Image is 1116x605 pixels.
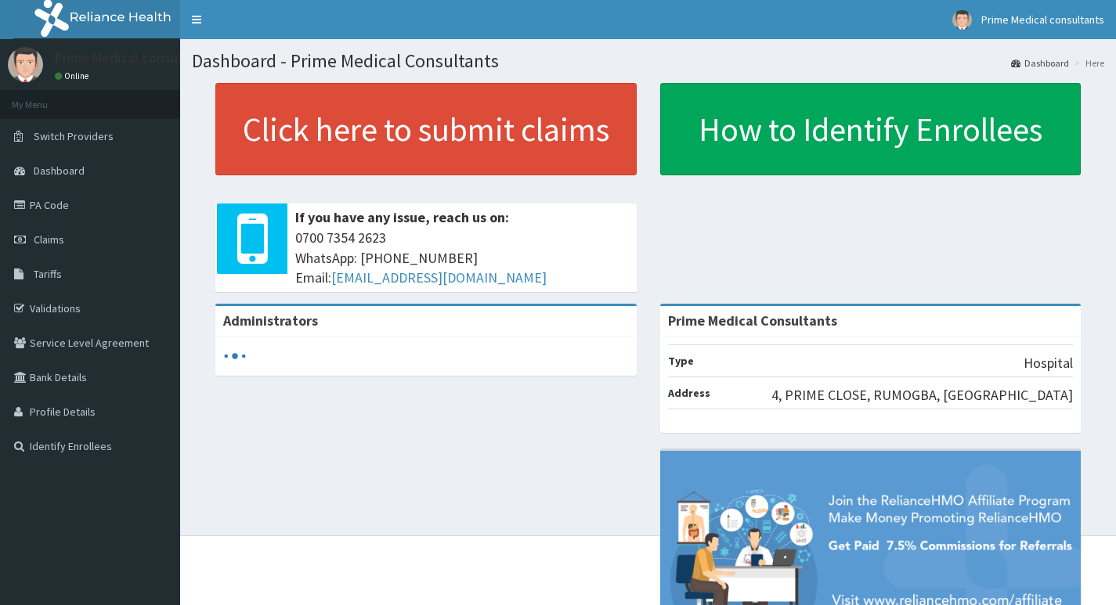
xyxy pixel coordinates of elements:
strong: Prime Medical Consultants [668,312,837,330]
b: Address [668,386,710,400]
a: Online [55,70,92,81]
a: How to Identify Enrollees [660,83,1082,175]
img: User Image [952,10,972,30]
li: Here [1071,56,1104,70]
span: 0700 7354 2623 WhatsApp: [PHONE_NUMBER] Email: [295,228,629,288]
p: 4, PRIME CLOSE, RUMOGBA, [GEOGRAPHIC_DATA] [771,385,1073,405]
span: Tariffs [34,267,62,281]
a: Click here to submit claims [215,83,637,175]
b: If you have any issue, reach us on: [295,208,509,226]
img: User Image [8,47,43,82]
p: Hospital [1024,353,1073,373]
a: [EMAIL_ADDRESS][DOMAIN_NAME] [331,268,547,286]
svg: audio-loading [223,344,247,368]
p: Prime Medical consultants [55,51,215,65]
span: Dashboard [34,164,85,178]
b: Administrators [223,312,318,330]
span: Switch Providers [34,129,114,143]
h1: Dashboard - Prime Medical Consultants [192,51,1104,71]
a: Dashboard [1011,56,1069,70]
b: Type [668,354,694,368]
span: Prime Medical consultants [981,13,1104,27]
span: Claims [34,232,64,247]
